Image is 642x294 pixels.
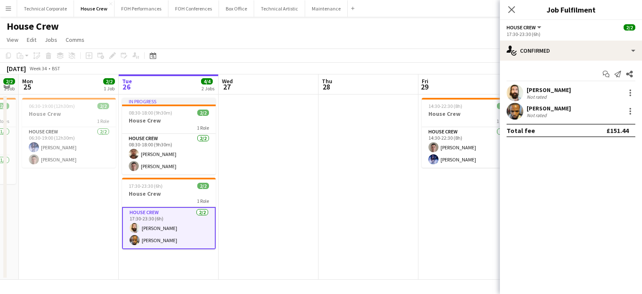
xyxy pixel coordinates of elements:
[97,118,109,124] span: 1 Role
[52,65,60,72] div: BST
[3,78,15,84] span: 2/2
[122,98,216,174] app-job-card: In progress08:30-18:00 (9h30m)2/2House Crew1 RoleHouse Crew2/208:30-18:00 (9h30m)[PERSON_NAME][PE...
[500,41,642,61] div: Confirmed
[7,64,26,73] div: [DATE]
[428,103,462,109] span: 14:30-22:30 (8h)
[422,110,515,118] h3: House Crew
[197,183,209,189] span: 2/2
[121,82,132,92] span: 26
[129,183,163,189] span: 17:30-23:30 (6h)
[222,77,233,85] span: Wed
[321,82,332,92] span: 28
[28,65,48,72] span: Week 34
[527,86,571,94] div: [PERSON_NAME]
[507,24,543,31] button: House Crew
[122,98,216,105] div: In progress
[21,82,33,92] span: 25
[422,127,515,168] app-card-role: House Crew2/214:30-22:30 (8h)[PERSON_NAME][PERSON_NAME]
[22,77,33,85] span: Mon
[122,77,132,85] span: Tue
[305,0,348,17] button: Maintenance
[497,103,509,109] span: 2/2
[527,94,548,100] div: Not rated
[23,34,40,45] a: Edit
[197,198,209,204] span: 1 Role
[527,112,548,118] div: Not rated
[197,110,209,116] span: 2/2
[29,103,75,109] span: 06:30-19:00 (12h30m)
[104,85,115,92] div: 1 Job
[420,82,428,92] span: 29
[22,98,116,168] app-job-card: 06:30-19:00 (12h30m)2/2House Crew1 RoleHouse Crew2/206:30-19:00 (12h30m)[PERSON_NAME][PERSON_NAME]
[97,103,109,109] span: 2/2
[115,0,168,17] button: FOH Performances
[507,126,535,135] div: Total fee
[122,117,216,124] h3: House Crew
[122,134,216,174] app-card-role: House Crew2/208:30-18:00 (9h30m)[PERSON_NAME][PERSON_NAME]
[22,127,116,168] app-card-role: House Crew2/206:30-19:00 (12h30m)[PERSON_NAME][PERSON_NAME]
[201,78,213,84] span: 4/4
[41,34,61,45] a: Jobs
[507,31,635,37] div: 17:30-23:30 (6h)
[322,77,332,85] span: Thu
[497,118,509,124] span: 1 Role
[103,78,115,84] span: 2/2
[7,20,59,33] h1: House Crew
[74,0,115,17] button: House Crew
[201,85,214,92] div: 2 Jobs
[45,36,57,43] span: Jobs
[22,110,116,118] h3: House Crew
[7,36,18,43] span: View
[422,77,428,85] span: Fri
[422,98,515,168] app-job-card: 14:30-22:30 (8h)2/2House Crew1 RoleHouse Crew2/214:30-22:30 (8h)[PERSON_NAME][PERSON_NAME]
[122,207,216,249] app-card-role: House Crew2/217:30-23:30 (6h)[PERSON_NAME][PERSON_NAME]
[624,24,635,31] span: 2/2
[66,36,84,43] span: Comms
[27,36,36,43] span: Edit
[500,4,642,15] h3: Job Fulfilment
[221,82,233,92] span: 27
[129,110,172,116] span: 08:30-18:00 (9h30m)
[168,0,219,17] button: FOH Conferences
[527,105,571,112] div: [PERSON_NAME]
[606,126,629,135] div: £151.44
[507,24,536,31] span: House Crew
[3,34,22,45] a: View
[62,34,88,45] a: Comms
[122,190,216,197] h3: House Crew
[17,0,74,17] button: Technical Corporate
[254,0,305,17] button: Technical Artistic
[122,178,216,249] app-job-card: 17:30-23:30 (6h)2/2House Crew1 RoleHouse Crew2/217:30-23:30 (6h)[PERSON_NAME][PERSON_NAME]
[197,125,209,131] span: 1 Role
[219,0,254,17] button: Box Office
